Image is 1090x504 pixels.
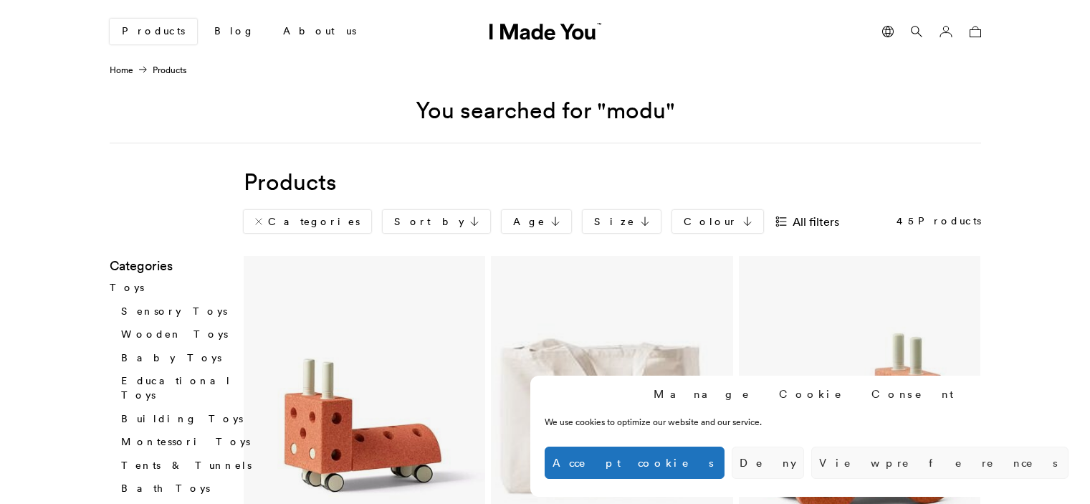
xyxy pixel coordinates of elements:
a: Size [583,210,661,233]
button: Deny [732,447,804,479]
a: Sort by [383,210,490,233]
h3: Categories [110,256,260,275]
button: Accept cookies [545,447,725,479]
a: Blog [203,19,266,44]
div: We use cookies to optimize our website and our service. [545,416,856,429]
a: Building Toys [121,412,243,424]
div: Manage Cookie Consent [654,386,960,401]
a: Bath Toys [121,482,210,495]
h2: You searched for "modu" [110,97,981,143]
nav: Products [110,64,186,77]
p: Products [897,214,981,229]
h1: Products [244,166,981,199]
a: Educational Toys [121,374,231,401]
a: Wooden Toys [121,328,228,341]
a: Tents & Tunnels [121,459,252,472]
a: Age [502,210,571,233]
a: Montessori Toys [121,435,250,448]
a: Toys [110,281,144,294]
a: Home [110,65,133,75]
a: All filters [775,210,851,233]
a: Baby Toys [121,351,221,364]
a: Products [110,19,197,44]
a: Sensory Toys [121,304,227,317]
button: View preferences [811,447,1069,479]
span: 45 [897,214,918,227]
a: Categories [244,210,371,233]
a: Colour [672,210,763,233]
a: About us [272,19,368,44]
